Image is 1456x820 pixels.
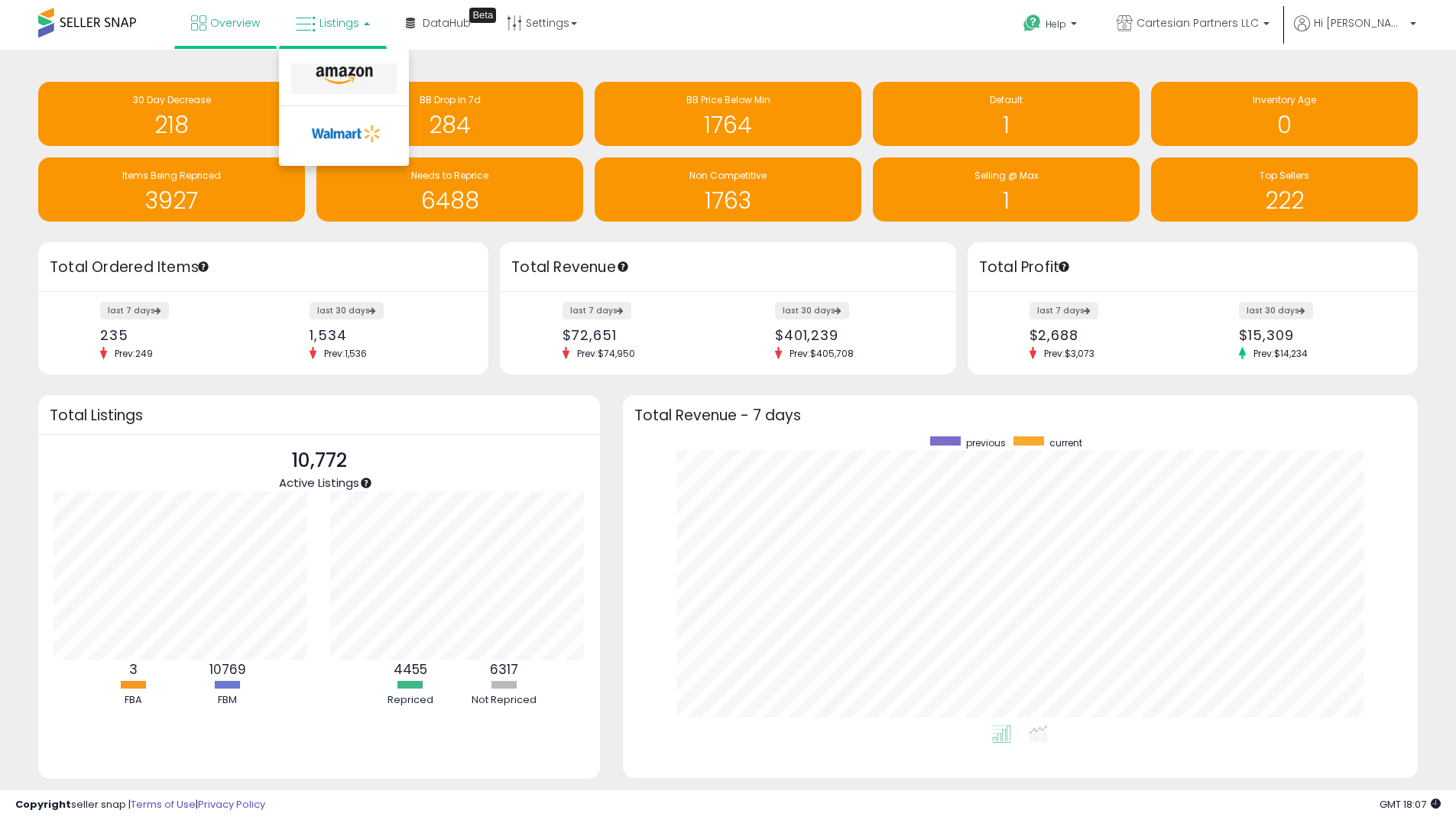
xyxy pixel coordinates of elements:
h3: Total Profit [979,257,1406,278]
div: Tooltip anchor [1057,260,1071,274]
a: Hi [PERSON_NAME] [1294,15,1416,50]
span: Active Listings [279,475,359,491]
span: Selling @ Max [974,169,1039,182]
span: Needs to Reprice [411,169,488,182]
div: $401,239 [775,327,929,343]
span: current [1049,436,1082,449]
b: 4455 [394,660,427,679]
span: Prev: $405,708 [782,347,861,360]
span: Non Competitive [689,169,767,182]
span: Items Being Repriced [122,169,221,182]
span: 2025-09-8 18:07 GMT [1380,797,1441,812]
h3: Total Revenue - 7 days [634,410,1406,421]
span: Inventory Age [1253,93,1316,106]
h3: Total Ordered Items [50,257,477,278]
span: Prev: $74,950 [569,347,643,360]
span: Prev: $3,073 [1036,347,1102,360]
b: 10769 [209,660,246,679]
a: Selling @ Max 1 [873,157,1140,222]
span: BB Price Below Min [686,93,770,106]
h1: 3927 [46,188,297,213]
div: 1,534 [310,327,462,343]
label: last 30 days [775,302,849,319]
div: FBA [88,693,180,708]
a: BB Price Below Min 1764 [595,82,861,146]
span: Top Sellers [1260,169,1309,182]
a: 30 Day Decrease 218 [38,82,305,146]
p: 10,772 [279,446,359,475]
span: previous [966,436,1006,449]
h1: 6488 [324,188,576,213]
a: Help [1011,2,1092,50]
div: $72,651 [563,327,717,343]
div: $15,309 [1239,327,1391,343]
span: Prev: 1,536 [316,347,375,360]
label: last 7 days [1030,302,1098,319]
a: Top Sellers 222 [1151,157,1418,222]
h1: 218 [46,112,297,138]
span: 30 Day Decrease [133,93,211,106]
span: DataHub [423,15,471,31]
label: last 30 days [1239,302,1313,319]
span: Cartesian Partners LLC [1137,15,1259,31]
b: 3 [129,660,138,679]
span: Prev: $14,234 [1246,347,1315,360]
h1: 1763 [602,188,854,213]
span: Hi [PERSON_NAME] [1314,15,1406,31]
label: last 7 days [563,302,631,319]
h3: Total Listings [50,410,589,421]
span: BB Drop in 7d [420,93,481,106]
h1: 0 [1159,112,1410,138]
span: Default [990,93,1023,106]
div: seller snap | | [15,798,265,812]
h1: 222 [1159,188,1410,213]
a: Items Being Repriced 3927 [38,157,305,222]
div: FBM [182,693,274,708]
div: Tooltip anchor [616,260,630,274]
a: BB Drop in 7d 284 [316,82,583,146]
a: Default 1 [873,82,1140,146]
div: $2,688 [1030,327,1182,343]
a: Privacy Policy [198,797,265,812]
span: Prev: 249 [107,347,161,360]
h1: 1 [880,112,1132,138]
span: Listings [319,15,359,31]
h3: Total Revenue [511,257,945,278]
label: last 30 days [310,302,384,319]
b: 6317 [490,660,518,679]
strong: Copyright [15,797,71,812]
i: Get Help [1023,14,1042,33]
div: 235 [100,327,252,343]
div: Tooltip anchor [196,260,210,274]
div: Tooltip anchor [359,476,373,490]
label: last 7 days [100,302,169,319]
div: Repriced [365,693,456,708]
a: Inventory Age 0 [1151,82,1418,146]
div: Tooltip anchor [469,8,496,23]
span: Help [1046,18,1066,31]
h1: 1764 [602,112,854,138]
h1: 284 [324,112,576,138]
h1: 1 [880,188,1132,213]
div: Not Repriced [459,693,550,708]
span: Overview [210,15,260,31]
a: Non Competitive 1763 [595,157,861,222]
a: Terms of Use [131,797,196,812]
a: Needs to Reprice 6488 [316,157,583,222]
